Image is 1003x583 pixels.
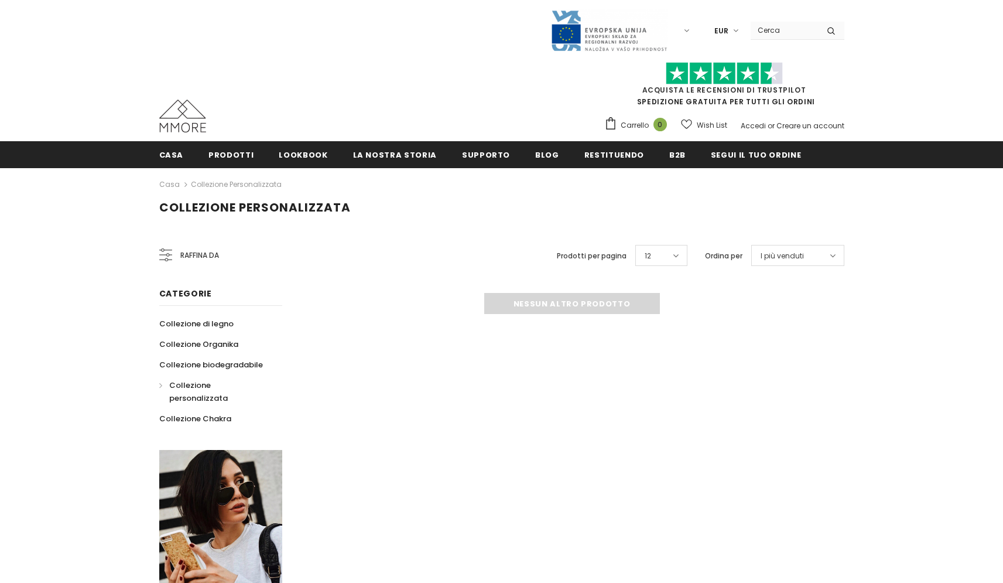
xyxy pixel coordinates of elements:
[669,141,686,168] a: B2B
[208,149,254,161] span: Prodotti
[159,339,238,350] span: Collezione Organika
[180,249,219,262] span: Raffina da
[711,141,801,168] a: Segui il tuo ordine
[621,120,649,131] span: Carrello
[705,250,742,262] label: Ordina per
[714,25,728,37] span: EUR
[191,179,282,189] a: Collezione personalizzata
[653,118,667,131] span: 0
[604,67,844,107] span: SPEDIZIONE GRATUITA PER TUTTI GLI ORDINI
[557,250,627,262] label: Prodotti per pagina
[462,141,510,168] a: supporto
[159,199,351,216] span: Collezione personalizzata
[462,149,510,161] span: supporto
[159,413,231,424] span: Collezione Chakra
[584,149,644,161] span: Restituendo
[159,359,263,370] span: Collezione biodegradabile
[279,141,327,168] a: Lookbook
[642,85,806,95] a: Acquista le recensioni di TrustPilot
[159,375,269,408] a: Collezione personalizzata
[711,149,801,161] span: Segui il tuo ordine
[535,149,559,161] span: Blog
[535,141,559,168] a: Blog
[645,250,651,262] span: 12
[159,334,238,354] a: Collezione Organika
[208,141,254,168] a: Prodotti
[681,115,727,135] a: Wish List
[584,141,644,168] a: Restituendo
[159,318,234,329] span: Collezione di legno
[761,250,804,262] span: I più venduti
[159,408,231,429] a: Collezione Chakra
[604,117,673,134] a: Carrello 0
[666,62,783,85] img: Fidati di Pilot Stars
[669,149,686,161] span: B2B
[159,354,263,375] a: Collezione biodegradabile
[751,22,818,39] input: Search Site
[159,141,184,168] a: Casa
[159,313,234,334] a: Collezione di legno
[353,141,437,168] a: La nostra storia
[353,149,437,161] span: La nostra storia
[741,121,766,131] a: Accedi
[550,9,667,52] img: Javni Razpis
[169,380,228,404] span: Collezione personalizzata
[159,178,180,192] a: Casa
[697,120,727,131] span: Wish List
[159,149,184,161] span: Casa
[550,25,667,35] a: Javni Razpis
[776,121,844,131] a: Creare un account
[279,149,327,161] span: Lookbook
[159,100,206,132] img: Casi MMORE
[159,288,212,299] span: Categorie
[768,121,775,131] span: or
